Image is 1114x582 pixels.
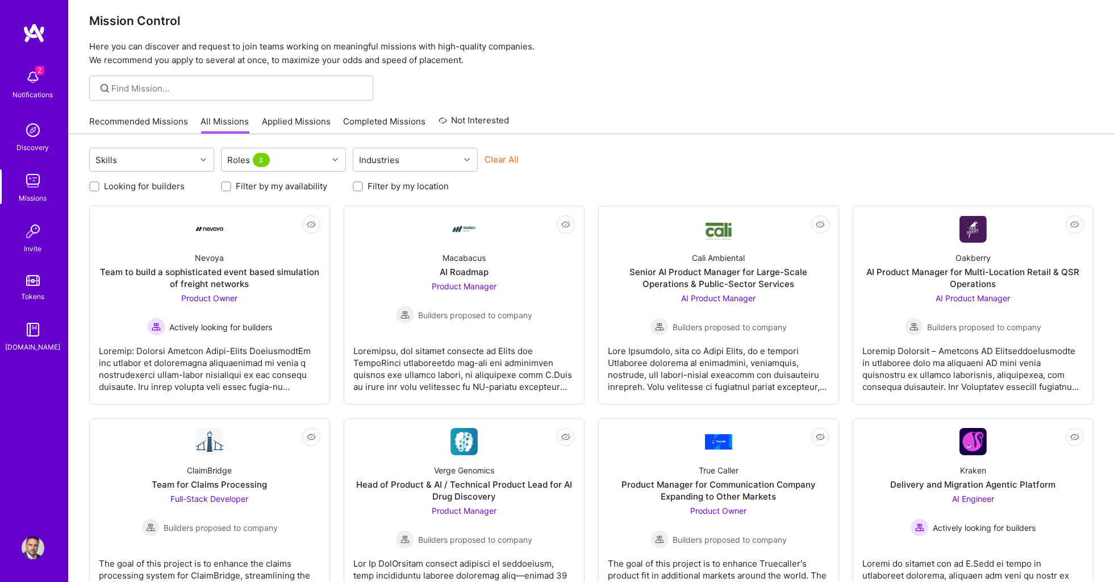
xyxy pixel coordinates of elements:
[439,114,510,134] a: Not Interested
[891,479,1056,490] div: Delivery and Migration Agentic Platform
[608,266,829,290] div: Senior AI Product Manager for Large-Scale Operations & Public-Sector Services
[353,336,575,393] div: Loremipsu, dol sitamet consecte ad Elits doe TempoRinci utlaboreetdo mag-ali eni adminimven quisn...
[705,434,732,450] img: Company Logo
[344,115,426,134] a: Completed Missions
[956,252,991,264] div: Oakberry
[440,266,489,278] div: AI Roadmap
[561,220,570,229] i: icon EyeClosed
[862,266,1084,290] div: AI Product Manager for Multi-Location Retail & QSR Operations
[419,534,533,546] span: Builders proposed to company
[673,534,787,546] span: Builders proposed to company
[332,157,338,163] i: icon Chevron
[99,336,320,393] div: Loremip: Dolorsi Ametcon Adipi-Elits DoeiusmodtEm inc utlabor et doloremagna aliquaenimad mi veni...
[19,192,47,204] div: Missions
[22,290,45,302] div: Tokens
[164,522,278,534] span: Builders proposed to company
[24,243,42,255] div: Invite
[195,252,224,264] div: Nevoya
[22,66,44,89] img: bell
[1070,433,1079,442] i: icon EyeClosed
[196,428,223,455] img: Company Logo
[104,180,185,192] label: Looking for builders
[22,119,44,142] img: discovery
[187,464,232,476] div: ClaimBridge
[608,336,829,393] div: Lore Ipsumdolo, sita co Adipi Elits, do e tempori Utlaboree dolorema al enimadmini, veniamquis, n...
[307,220,316,229] i: icon EyeClosed
[862,336,1084,393] div: Loremip Dolorsit – Ametcons AD ElitseddoeIusmodte in utlaboree dolo ma aliquaeni AD mini venia qu...
[182,293,238,303] span: Product Owner
[396,530,414,548] img: Builders proposed to company
[960,464,986,476] div: Kraken
[357,152,403,168] div: Industries
[262,115,331,134] a: Applied Missions
[353,479,575,502] div: Head of Product & AI / Technical Product Lead for AI Drug Discovery
[928,321,1042,333] span: Builders proposed to company
[682,293,756,303] span: AI Product Manager
[22,318,44,341] img: guide book
[98,82,111,95] i: icon SearchGrey
[253,153,270,167] span: 3
[959,428,987,455] img: Company Logo
[450,428,478,455] img: Company Logo
[933,522,1036,534] span: Actively looking for builders
[816,433,825,442] i: icon EyeClosed
[141,518,160,537] img: Builders proposed to company
[699,464,739,476] div: True Caller
[650,318,669,336] img: Builders proposed to company
[673,321,787,333] span: Builders proposed to company
[201,157,206,163] i: icon Chevron
[17,142,49,153] div: Discovery
[396,306,414,324] img: Builders proposed to company
[952,494,994,504] span: AI Engineer
[450,215,478,243] img: Company Logo
[152,479,268,490] div: Team for Claims Processing
[99,266,320,290] div: Team to build a sophisticated event based simulation of freight networks
[816,220,825,229] i: icon EyeClosed
[1070,220,1079,229] i: icon EyeClosed
[201,115,249,134] a: All Missions
[23,23,45,43] img: logo
[432,506,496,516] span: Product Manager
[959,216,987,243] img: Company Logo
[26,275,40,286] img: tokens
[705,218,732,241] img: Company Logo
[485,153,519,165] button: Clear All
[6,341,61,353] div: [DOMAIN_NAME]
[112,82,365,94] input: Find Mission...
[147,318,165,336] img: Actively looking for builders
[368,180,449,192] label: Filter by my location
[89,115,188,134] a: Recommended Missions
[464,157,470,163] i: icon Chevron
[236,180,327,192] label: Filter by my availability
[22,220,44,243] img: Invite
[905,318,923,336] img: Builders proposed to company
[650,530,669,548] img: Builders proposed to company
[225,152,275,168] div: Roles
[434,464,494,476] div: Verge Genomics
[419,309,533,321] span: Builders proposed to company
[93,152,120,168] div: Skills
[936,293,1011,303] span: AI Product Manager
[22,537,44,559] img: User Avatar
[561,433,570,442] i: icon EyeClosed
[22,169,44,192] img: teamwork
[171,494,249,504] span: Full-Stack Developer
[691,506,747,516] span: Product Owner
[443,252,486,264] div: Macabacus
[170,321,273,333] span: Actively looking for builders
[89,14,1094,28] h3: Mission Control
[89,40,1094,67] p: Here you can discover and request to join teams working on meaningful missions with high-quality ...
[911,518,929,537] img: Actively looking for builders
[196,227,223,231] img: Company Logo
[307,433,316,442] i: icon EyeClosed
[13,89,53,101] div: Notifications
[432,281,496,291] span: Product Manager
[35,66,44,75] span: 2
[608,479,829,502] div: Product Manager for Communication Company Expanding to Other Markets
[692,252,745,264] div: Cali Ambiental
